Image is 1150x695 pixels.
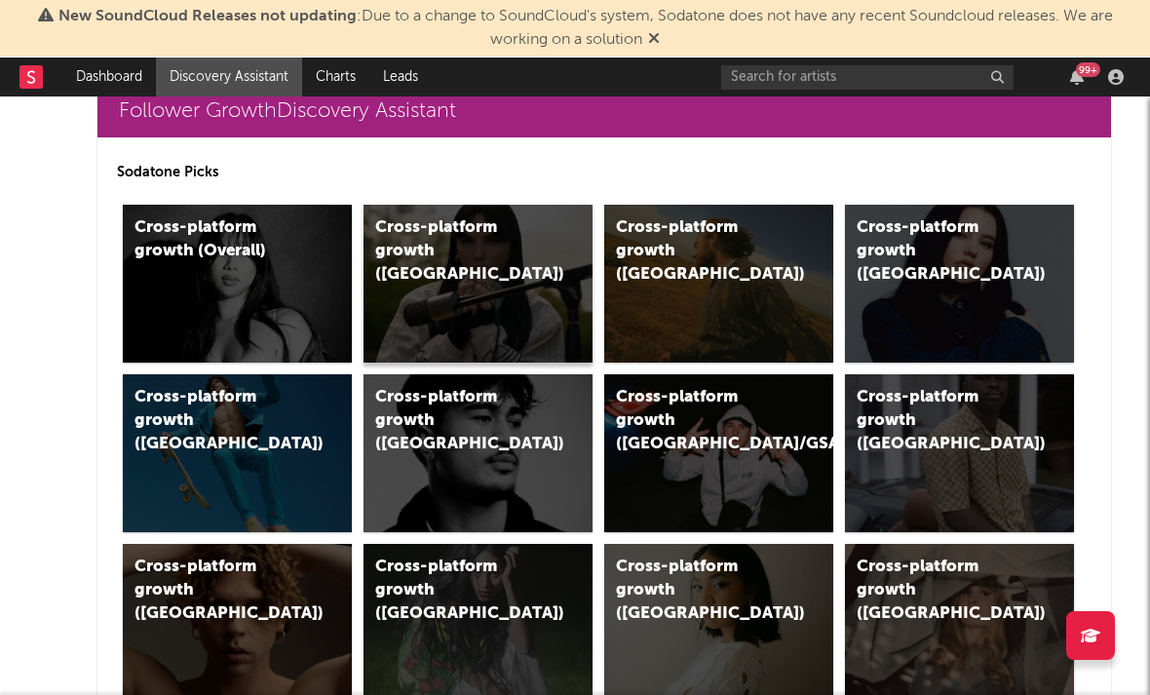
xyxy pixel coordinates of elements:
span: Dismiss [648,32,660,48]
div: Cross-platform growth ([GEOGRAPHIC_DATA]) [616,216,781,287]
div: Cross-platform growth ([GEOGRAPHIC_DATA]) [134,556,299,626]
span: : Due to a change to SoundCloud's system, Sodatone does not have any recent Soundcloud releases. ... [58,9,1113,48]
div: 99 + [1076,62,1100,77]
input: Search for artists [721,65,1014,90]
div: Cross-platform growth ([GEOGRAPHIC_DATA]/GSA) [616,386,781,456]
div: Cross-platform growth ([GEOGRAPHIC_DATA]) [375,556,540,626]
p: Sodatone Picks [117,161,1092,184]
a: Dashboard [62,58,156,97]
a: Cross-platform growth ([GEOGRAPHIC_DATA]) [364,205,593,363]
a: Charts [302,58,369,97]
a: Cross-platform growth ([GEOGRAPHIC_DATA]) [364,374,593,532]
div: Cross-platform growth ([GEOGRAPHIC_DATA]) [616,556,781,626]
a: Cross-platform growth ([GEOGRAPHIC_DATA]) [123,374,352,532]
div: Cross-platform growth ([GEOGRAPHIC_DATA]) [857,386,1021,456]
button: 99+ [1070,69,1084,85]
a: Cross-platform growth ([GEOGRAPHIC_DATA]) [845,205,1074,363]
div: Cross-platform growth ([GEOGRAPHIC_DATA]) [857,556,1021,626]
div: Cross-platform growth (Overall) [134,216,299,263]
a: Cross-platform growth ([GEOGRAPHIC_DATA]/GSA) [604,374,833,532]
div: Cross-platform growth ([GEOGRAPHIC_DATA]) [857,216,1021,287]
a: Cross-platform growth (Overall) [123,205,352,363]
a: Follower GrowthDiscovery Assistant [97,85,1111,137]
div: Cross-platform growth ([GEOGRAPHIC_DATA]) [134,386,299,456]
a: Leads [369,58,432,97]
div: Cross-platform growth ([GEOGRAPHIC_DATA]) [375,386,540,456]
span: New SoundCloud Releases not updating [58,9,357,24]
a: Discovery Assistant [156,58,302,97]
a: Cross-platform growth ([GEOGRAPHIC_DATA]) [845,374,1074,532]
div: Cross-platform growth ([GEOGRAPHIC_DATA]) [375,216,540,287]
a: Cross-platform growth ([GEOGRAPHIC_DATA]) [604,205,833,363]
